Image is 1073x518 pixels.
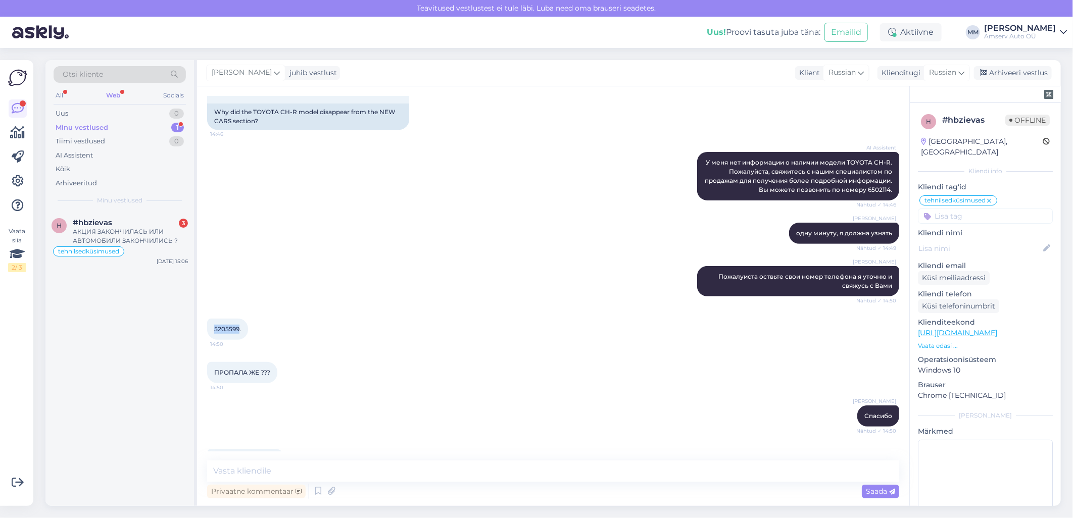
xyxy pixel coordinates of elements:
[161,89,186,102] div: Socials
[918,209,1053,224] input: Lisa tag
[56,164,70,174] div: Kõik
[918,317,1053,328] p: Klienditeekond
[926,118,931,125] span: h
[1044,90,1053,99] img: zendesk
[853,215,896,222] span: [PERSON_NAME]
[73,227,188,245] div: АКЦИЯ ЗАКОНЧИЛАСЬ ИЛИ АВТОМОБИЛИ ЗАКОНЧИЛИСЬ ?
[942,114,1005,126] div: # hbzievas
[924,197,986,203] span: tehnilsedküsimused
[795,68,820,78] div: Klient
[856,427,896,435] span: Nähtud ✓ 14:50
[866,487,895,496] span: Saada
[853,258,896,266] span: [PERSON_NAME]
[864,412,892,420] span: Спасибо
[929,67,956,78] span: Russian
[918,167,1053,176] div: Kliendi info
[58,248,119,254] span: tehnilsedküsimused
[207,485,306,498] div: Privaatne kommentaar
[169,136,184,146] div: 0
[856,244,896,252] span: Nähtud ✓ 14:49
[212,67,272,78] span: [PERSON_NAME]
[56,150,93,161] div: AI Assistent
[56,136,105,146] div: Tiimi vestlused
[707,27,726,37] b: Uus!
[856,201,896,209] span: Nähtud ✓ 14:46
[171,123,184,133] div: 1
[705,159,894,193] span: У меня нет информации о наличии модели TOYOTA CH-R. Пожалуйста, свяжитесь с нашим специалистом по...
[966,25,980,39] div: MM
[285,68,337,78] div: juhib vestlust
[56,123,108,133] div: Minu vestlused
[824,23,868,42] button: Emailid
[974,66,1052,80] div: Arhiveeri vestlus
[214,325,241,333] span: 5205599.
[918,411,1053,420] div: [PERSON_NAME]
[918,354,1053,365] p: Operatsioonisüsteem
[918,365,1053,376] p: Windows 10
[918,328,997,337] a: [URL][DOMAIN_NAME]
[707,26,820,38] div: Proovi tasuta juba täna:
[918,390,1053,401] p: Chrome [TECHNICAL_ID]
[57,222,62,229] span: h
[210,130,248,138] span: 14:46
[104,89,122,102] div: Web
[179,219,188,228] div: 3
[214,369,270,376] span: ПРОПАЛА ЖЕ ???
[210,340,248,348] span: 14:50
[918,341,1053,350] p: Vaata edasi ...
[718,273,894,289] span: Пожалуиста оствьте свои номер телефона я уточню и свяжусь с Вами
[8,68,27,87] img: Askly Logo
[796,229,892,237] span: одну минуту, я должна узнать
[918,299,999,313] div: Küsi telefoninumbrit
[1005,115,1050,126] span: Offline
[8,227,26,272] div: Vaata siia
[984,24,1056,32] div: [PERSON_NAME]
[918,228,1053,238] p: Kliendi nimi
[918,261,1053,271] p: Kliendi email
[877,68,920,78] div: Klienditugi
[918,271,990,285] div: Küsi meiliaadressi
[853,397,896,405] span: [PERSON_NAME]
[918,182,1053,192] p: Kliendi tag'id
[918,289,1053,299] p: Kliendi telefon
[984,24,1067,40] a: [PERSON_NAME]Amserv Auto OÜ
[54,89,65,102] div: All
[8,263,26,272] div: 2 / 3
[856,297,896,304] span: Nähtud ✓ 14:50
[828,67,856,78] span: Russian
[880,23,942,41] div: Aktiivne
[858,144,896,151] span: AI Assistent
[97,196,142,205] span: Minu vestlused
[56,178,97,188] div: Arhiveeritud
[157,257,188,265] div: [DATE] 15:06
[169,109,184,119] div: 0
[63,69,103,80] span: Otsi kliente
[984,32,1056,40] div: Amserv Auto OÜ
[918,243,1041,254] input: Lisa nimi
[921,136,1043,158] div: [GEOGRAPHIC_DATA], [GEOGRAPHIC_DATA]
[73,218,112,227] span: #hbzievas
[918,426,1053,437] p: Märkmed
[918,380,1053,390] p: Brauser
[56,109,68,119] div: Uus
[210,384,248,391] span: 14:50
[207,103,409,130] div: Why did the TOYOTA CH-R model disappear from the NEW CARS section?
